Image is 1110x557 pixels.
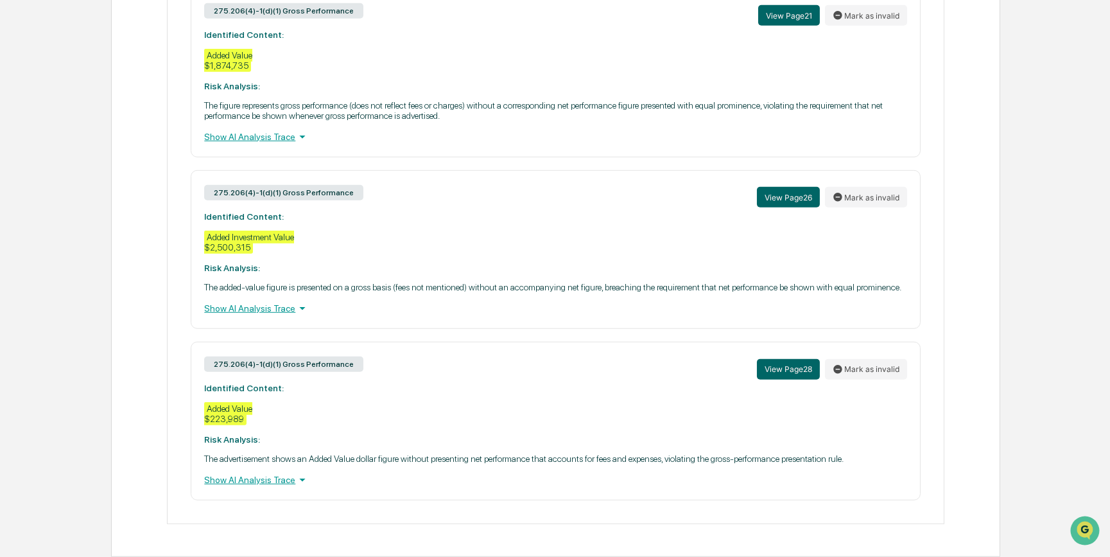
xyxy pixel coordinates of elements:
[204,185,363,200] div: 275.206(4)-1(d)(1) Gross Performance
[26,186,81,199] span: Data Lookup
[204,231,294,254] div: Added Investment Value $2,500,315
[204,357,363,372] div: 275.206(4)-1(d)(1) Gross Performance
[8,157,88,180] a: 🖐️Preclearance
[758,5,820,26] button: View Page21
[204,49,252,72] div: Added Value $1,874,735
[825,359,907,380] button: Mark as invalid
[204,81,260,91] strong: Risk Analysis:
[44,98,211,111] div: Start new chat
[204,434,260,445] strong: Risk Analysis:
[204,211,284,222] strong: Identified Content:
[13,188,23,198] div: 🔎
[825,5,907,26] button: Mark as invalid
[757,359,820,380] button: View Page28
[204,383,284,393] strong: Identified Content:
[128,218,155,227] span: Pylon
[825,187,907,208] button: Mark as invalid
[204,454,906,464] p: The advertisement shows an Added Value dollar figure without presenting net performance that acco...
[106,162,159,175] span: Attestations
[204,402,252,425] div: Added Value $223,989
[204,473,906,487] div: Show AI Analysis Trace
[204,30,284,40] strong: Identified Content:
[204,100,906,121] p: The figure represents gross performance (does not reflect fees or charges) without a correspondin...
[204,301,906,315] div: Show AI Analysis Trace
[757,187,820,208] button: View Page26
[204,130,906,144] div: Show AI Analysis Trace
[13,27,234,48] p: How can we help?
[44,111,162,121] div: We're available if you need us!
[13,163,23,173] div: 🖐️
[204,263,260,273] strong: Risk Analysis:
[13,98,36,121] img: 1746055101610-c473b297-6a78-478c-a979-82029cc54cd1
[8,181,86,204] a: 🔎Data Lookup
[1069,515,1104,549] iframe: Open customer support
[88,157,164,180] a: 🗄️Attestations
[218,102,234,118] button: Start new chat
[204,282,906,292] p: The added-value figure is presented on a gross basis (fees not mentioned) without an accompanying...
[93,163,103,173] div: 🗄️
[26,162,83,175] span: Preclearance
[204,3,363,19] div: 275.206(4)-1(d)(1) Gross Performance
[91,217,155,227] a: Powered byPylon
